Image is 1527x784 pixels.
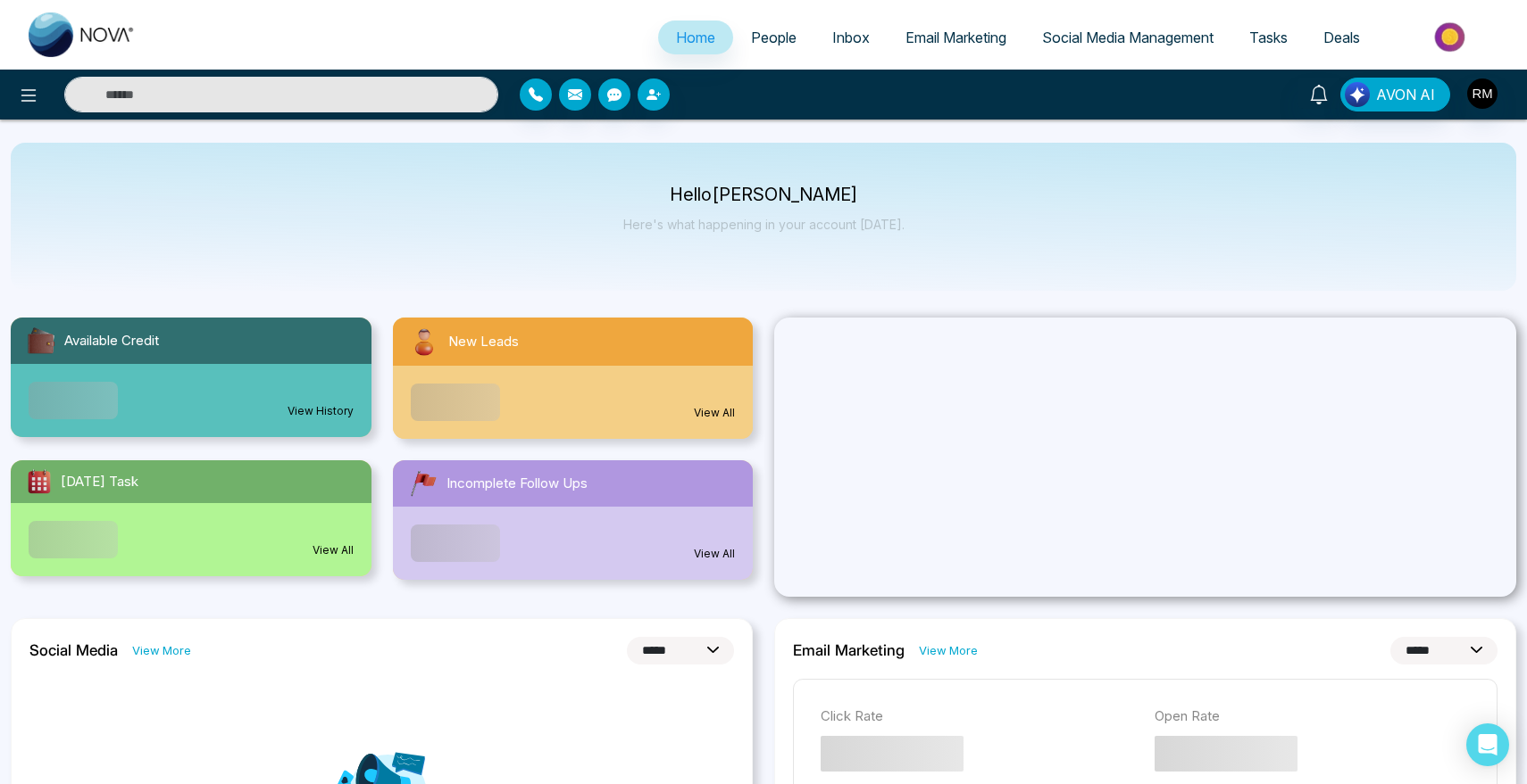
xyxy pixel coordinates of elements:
span: Deals [1323,29,1360,46]
span: People [751,29,797,46]
span: New Leads [448,332,519,352]
p: Hello [PERSON_NAME] [623,187,905,202]
a: View All [313,542,354,558]
a: Deals [1306,21,1378,54]
span: Social Media Management [1042,29,1214,46]
p: Here's what happening in your account [DATE]. [623,217,905,232]
a: Email Marketing [888,21,1024,54]
span: Tasks [1249,29,1288,46]
a: Social Media Management [1024,21,1231,54]
img: followUps.svg [407,467,439,499]
button: AVON AI [1340,78,1450,111]
a: Inbox [814,21,888,54]
p: Click Rate [821,706,1137,727]
span: AVON AI [1376,84,1435,105]
a: New LeadsView All [382,318,764,439]
span: Inbox [832,29,870,46]
p: Open Rate [1155,706,1471,727]
a: Incomplete Follow UpsView All [382,460,764,580]
a: Tasks [1231,21,1306,54]
img: User Avatar [1467,78,1498,109]
img: Lead Flow [1345,82,1370,107]
span: Available Credit [64,331,159,351]
img: todayTask.svg [25,467,54,496]
a: View History [288,403,354,419]
img: newLeads.svg [407,325,441,359]
img: Nova CRM Logo [29,12,136,57]
div: Open Intercom Messenger [1466,723,1509,766]
a: View All [694,546,735,562]
img: availableCredit.svg [25,325,57,357]
a: View More [132,642,191,659]
span: Home [676,29,715,46]
a: Home [658,21,733,54]
span: Email Marketing [905,29,1006,46]
a: People [733,21,814,54]
span: [DATE] Task [61,472,138,492]
h2: Social Media [29,641,118,659]
h2: Email Marketing [793,641,905,659]
a: View More [919,642,978,659]
span: Incomplete Follow Ups [446,474,588,494]
img: Market-place.gif [1387,17,1516,57]
a: View All [694,405,735,421]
